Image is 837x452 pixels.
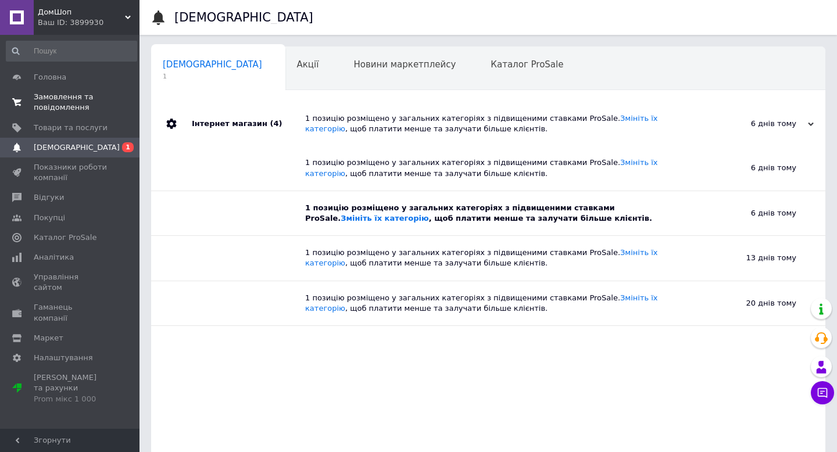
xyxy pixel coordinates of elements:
[680,191,825,235] div: 6 днів тому
[122,142,134,152] span: 1
[34,252,74,263] span: Аналітика
[491,59,563,70] span: Каталог ProSale
[34,142,120,153] span: [DEMOGRAPHIC_DATA]
[34,192,64,203] span: Відгуки
[174,10,313,24] h1: [DEMOGRAPHIC_DATA]
[34,394,108,404] div: Prom мікс 1 000
[305,157,680,178] div: 1 позицію розміщено у загальних категоріях з підвищеними ставками ProSale. , щоб платити менше та...
[34,272,108,293] span: Управління сайтом
[38,17,139,28] div: Ваш ID: 3899930
[6,41,137,62] input: Пошук
[34,72,66,82] span: Головна
[811,381,834,404] button: Чат з покупцем
[163,72,262,81] span: 1
[305,158,658,177] a: Змініть їх категорію
[34,232,96,243] span: Каталог ProSale
[680,146,825,190] div: 6 днів тому
[305,293,680,314] div: 1 позицію розміщено у загальних категоріях з підвищеними ставками ProSale. , щоб платити менше та...
[34,372,108,404] span: [PERSON_NAME] та рахунки
[680,236,825,280] div: 13 днів тому
[34,213,65,223] span: Покупці
[34,162,108,183] span: Показники роботи компанії
[305,293,658,313] a: Змініть їх категорію
[34,123,108,133] span: Товари та послуги
[34,353,93,363] span: Налаштування
[270,119,282,128] span: (4)
[34,333,63,343] span: Маркет
[680,281,825,325] div: 20 днів тому
[305,113,697,134] div: 1 позицію розміщено у загальних категоріях з підвищеними ставками ProSale. , щоб платити менше та...
[353,59,456,70] span: Новини маркетплейсу
[341,214,428,223] a: Змініть їх категорію
[34,92,108,113] span: Замовлення та повідомлення
[297,59,319,70] span: Акції
[305,247,680,268] div: 1 позицію розміщено у загальних категоріях з підвищеними ставками ProSale. , щоб платити менше та...
[697,119,814,129] div: 6 днів тому
[305,203,680,224] div: 1 позицію розміщено у загальних категоріях з підвищеними ставками ProSale. , щоб платити менше та...
[192,102,305,146] div: Інтернет магазин
[38,7,125,17] span: ДомШоп
[34,302,108,323] span: Гаманець компанії
[163,59,262,70] span: [DEMOGRAPHIC_DATA]
[305,114,658,133] a: Змініть їх категорію
[305,248,658,267] a: Змініть їх категорію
